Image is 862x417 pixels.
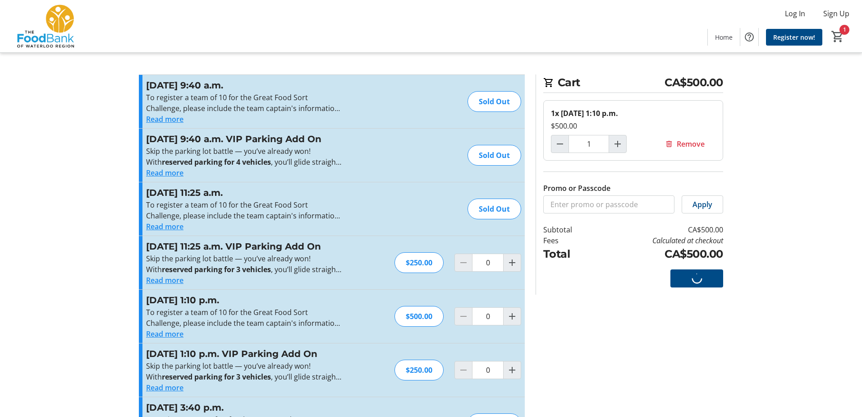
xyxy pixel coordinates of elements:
div: $250.00 [394,252,444,273]
button: Read more [146,167,183,178]
p: Skip the parking lot battle — you’ve already won! [146,361,343,371]
input: Thursday, January 22 1:10 p.m. Quantity [472,307,504,325]
p: To register a team of 10 for the Great Food Sort Challenge, please include the team captain's inf... [146,199,343,221]
div: $500.00 [551,120,715,131]
td: Calculated at checkout [596,235,723,246]
a: Home [708,29,740,46]
input: Thursday, January 22 1:10 p.m. VIP Parking Add On Quantity [472,361,504,379]
a: Register now! [766,29,822,46]
h3: [DATE] 9:40 a.m. [146,79,343,92]
button: Decrement by one [551,135,569,153]
span: Remove [677,139,705,149]
span: Home [715,32,733,42]
td: CA$500.00 [596,246,723,262]
div: 1x [DATE] 1:10 p.m. [551,108,715,119]
input: Monday, January 26 1:10 p.m. Quantity [569,135,609,153]
button: Increment by one [504,254,521,271]
button: Sign Up [816,6,857,21]
p: With , you’ll glide straight into your prime spots, no dodging, no grappling, no last-round scram... [146,157,343,167]
h2: Cart [543,74,723,93]
span: Log In [785,8,805,19]
div: Sold Out [468,91,521,112]
img: The Food Bank of Waterloo Region's Logo [5,4,86,49]
button: Read more [146,329,183,339]
p: To register a team of 10 for the Great Food Sort Challenge, please include the team captain's inf... [146,307,343,329]
p: With , you’ll glide straight into your prime spots, no dodging, no grappling, no last-round scram... [146,371,343,382]
div: Sold Out [468,145,521,166]
span: CA$500.00 [665,74,724,91]
button: Read more [146,275,183,286]
td: CA$500.00 [596,224,723,235]
strong: reserved parking for 3 vehicles [162,264,271,274]
button: Read more [146,114,183,125]
td: Total [543,246,596,262]
strong: reserved parking for 4 vehicles [162,157,271,167]
strong: reserved parking for 3 vehicles [162,372,271,382]
p: Skip the parking lot battle — you’ve already won! [146,146,343,157]
button: Increment by one [504,361,521,379]
h3: [DATE] 3:40 p.m. [146,401,343,414]
p: With , you’ll glide straight into your prime spots, no dodging, no grappling, no last-round scram... [146,264,343,275]
button: Increment by one [609,135,626,153]
label: Promo or Passcode [543,183,610,194]
p: Skip the parking lot battle — you’ve already won! [146,253,343,264]
button: Cart [830,28,846,45]
td: Subtotal [543,224,596,235]
input: Thursday, January 22 11:25 a.m. VIP Parking Add On Quantity [472,254,504,272]
div: $500.00 [394,306,444,327]
div: Sold Out [468,199,521,219]
button: Read more [146,221,183,232]
h3: [DATE] 1:10 p.m. VIP Parking Add On [146,347,343,361]
button: Help [740,28,758,46]
button: Apply [682,195,723,213]
h3: [DATE] 9:40 a.m. VIP Parking Add On [146,132,343,146]
p: To register a team of 10 for the Great Food Sort Challenge, please include the team captain's inf... [146,92,343,114]
button: Increment by one [504,308,521,325]
span: Apply [692,199,712,210]
td: Fees [543,235,596,246]
input: Enter promo or passcode [543,195,674,213]
h3: [DATE] 11:25 a.m. VIP Parking Add On [146,240,343,253]
h3: [DATE] 11:25 a.m. [146,186,343,199]
button: Remove [654,135,715,153]
span: Register now! [773,32,815,42]
span: Sign Up [823,8,849,19]
div: $250.00 [394,360,444,380]
h3: [DATE] 1:10 p.m. [146,293,343,307]
button: Read more [146,382,183,393]
button: Log In [778,6,812,21]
